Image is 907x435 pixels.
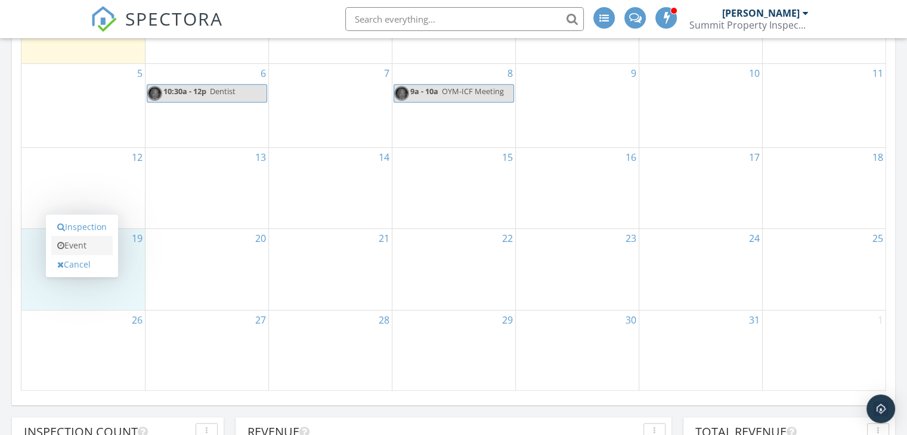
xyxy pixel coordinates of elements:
a: Cancel [51,255,113,274]
a: Go to October 27, 2025 [253,310,268,330]
td: Go to October 17, 2025 [639,147,762,229]
td: Go to October 31, 2025 [639,310,762,391]
a: Go to October 20, 2025 [253,229,268,248]
span: 9a - 10a [410,86,438,97]
td: Go to October 20, 2025 [145,229,268,310]
img: img_1790.jpg [147,86,162,101]
td: Go to October 25, 2025 [762,229,886,310]
a: Go to October 14, 2025 [376,148,392,167]
td: Go to October 27, 2025 [145,310,268,391]
td: Go to October 15, 2025 [392,147,515,229]
td: Go to October 6, 2025 [145,63,268,147]
span: Dentist [210,86,236,97]
td: Go to October 24, 2025 [639,229,762,310]
a: Go to October 31, 2025 [747,310,762,330]
a: Go to October 15, 2025 [500,148,515,167]
a: Go to October 23, 2025 [623,229,639,248]
a: Go to October 12, 2025 [129,148,145,167]
a: Go to October 13, 2025 [253,148,268,167]
td: Go to October 23, 2025 [515,229,639,310]
a: Go to October 22, 2025 [500,229,515,248]
td: Go to October 12, 2025 [21,147,145,229]
td: Go to October 9, 2025 [515,63,639,147]
td: Go to October 13, 2025 [145,147,268,229]
a: SPECTORA [91,16,223,41]
img: The Best Home Inspection Software - Spectora [91,6,117,32]
span: 10:30a - 12p [163,86,206,97]
a: Go to November 1, 2025 [875,310,886,330]
td: Go to October 26, 2025 [21,310,145,391]
td: Go to October 8, 2025 [392,63,515,147]
td: Go to October 28, 2025 [268,310,392,391]
td: Go to October 10, 2025 [639,63,762,147]
a: Go to October 28, 2025 [376,310,392,330]
td: Go to October 7, 2025 [268,63,392,147]
a: Go to October 18, 2025 [870,148,886,167]
a: Go to October 21, 2025 [376,229,392,248]
a: Event [51,236,113,255]
a: Go to October 10, 2025 [747,64,762,83]
td: Go to October 30, 2025 [515,310,639,391]
a: Go to October 6, 2025 [258,64,268,83]
td: Go to October 16, 2025 [515,147,639,229]
a: Go to October 9, 2025 [629,64,639,83]
input: Search everything... [345,7,584,31]
a: Go to October 11, 2025 [870,64,886,83]
a: Go to October 25, 2025 [870,229,886,248]
a: Go to October 5, 2025 [135,64,145,83]
img: img_1790.jpg [394,86,409,101]
a: Go to October 7, 2025 [382,64,392,83]
td: Go to October 21, 2025 [268,229,392,310]
div: [PERSON_NAME] [722,7,800,19]
span: SPECTORA [125,6,223,31]
td: Go to October 19, 2025 [21,229,145,310]
span: OYM-ICF Meeting [442,86,504,97]
a: Go to October 17, 2025 [747,148,762,167]
a: Go to October 16, 2025 [623,148,639,167]
a: Go to October 24, 2025 [747,229,762,248]
td: Go to October 18, 2025 [762,147,886,229]
a: Go to October 8, 2025 [505,64,515,83]
td: Go to October 5, 2025 [21,63,145,147]
td: Go to October 14, 2025 [268,147,392,229]
td: Go to October 11, 2025 [762,63,886,147]
a: Go to October 29, 2025 [500,310,515,330]
td: Go to October 22, 2025 [392,229,515,310]
a: Go to October 19, 2025 [129,229,145,248]
div: Summit Property Inspectors [689,19,809,31]
a: Go to October 30, 2025 [623,310,639,330]
td: Go to November 1, 2025 [762,310,886,391]
td: Go to October 29, 2025 [392,310,515,391]
a: Inspection [51,218,113,237]
div: Open Intercom Messenger [866,394,895,423]
a: Go to October 26, 2025 [129,310,145,330]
